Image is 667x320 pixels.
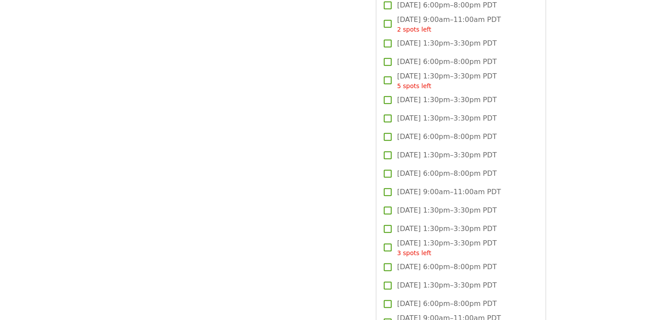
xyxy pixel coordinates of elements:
[397,299,496,309] span: [DATE] 6:00pm–8:00pm PDT
[397,280,496,291] span: [DATE] 1:30pm–3:30pm PDT
[397,26,431,33] span: 2 spots left
[397,224,496,234] span: [DATE] 1:30pm–3:30pm PDT
[397,150,496,160] span: [DATE] 1:30pm–3:30pm PDT
[397,249,431,256] span: 3 spots left
[397,95,496,105] span: [DATE] 1:30pm–3:30pm PDT
[397,205,496,216] span: [DATE] 1:30pm–3:30pm PDT
[397,14,501,34] span: [DATE] 9:00am–11:00am PDT
[397,262,496,272] span: [DATE] 6:00pm–8:00pm PDT
[397,132,496,142] span: [DATE] 6:00pm–8:00pm PDT
[397,113,496,124] span: [DATE] 1:30pm–3:30pm PDT
[397,38,496,49] span: [DATE] 1:30pm–3:30pm PDT
[397,168,496,179] span: [DATE] 6:00pm–8:00pm PDT
[397,187,501,197] span: [DATE] 9:00am–11:00am PDT
[397,71,496,91] span: [DATE] 1:30pm–3:30pm PDT
[397,238,496,258] span: [DATE] 1:30pm–3:30pm PDT
[397,82,431,89] span: 5 spots left
[397,57,496,67] span: [DATE] 6:00pm–8:00pm PDT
